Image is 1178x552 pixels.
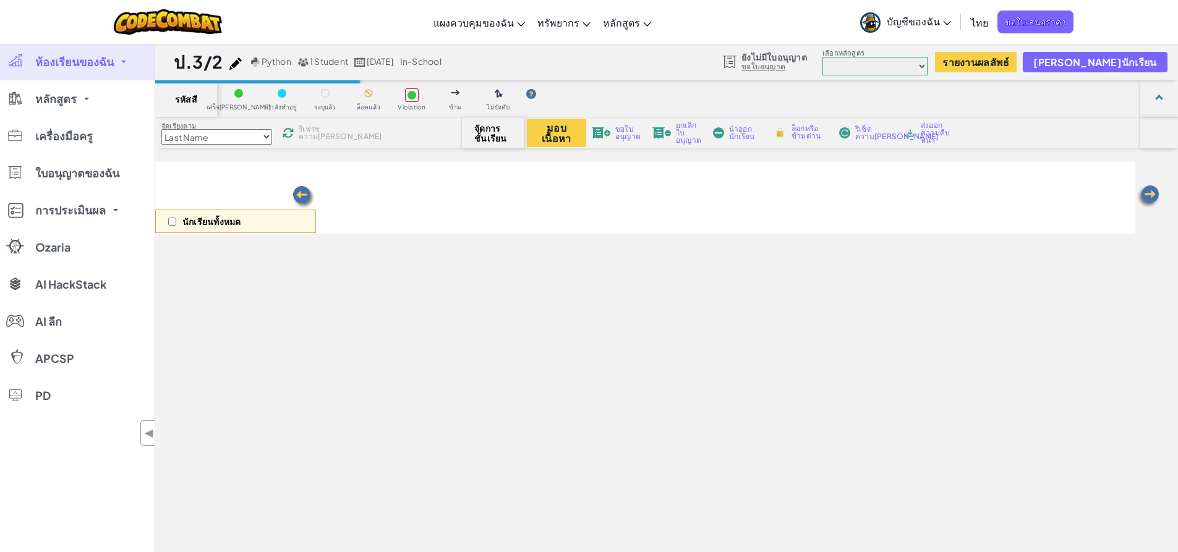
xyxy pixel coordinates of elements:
span: AI ลีก [35,316,62,327]
span: นำออกนักเรียน [729,125,762,140]
span: กำลังทำอยู่ [267,104,297,111]
span: ห้องเรียนของฉัน [35,56,114,67]
img: CodeCombat logo [114,9,222,35]
span: การประเมินผล [35,205,106,216]
img: IconHint.svg [526,89,536,99]
span: [PERSON_NAME]นักเรียน [1033,57,1156,67]
a: หลักสูตร [597,6,657,39]
a: แผงควบคุมของฉัน [427,6,531,39]
span: ทรัพยากร [537,16,579,29]
span: ไม่บังคับ [487,104,510,111]
label: เลือกหลักสูตร [822,48,928,58]
a: บัญชีของฉัน [854,2,957,41]
span: ข้าม [449,104,462,111]
img: IconLicenseRevoke.svg [652,127,671,138]
a: ขอใบอนุญาต [741,62,807,72]
span: รหัสสี [175,94,197,104]
label: จัดเรียงตาม [161,121,272,131]
h1: ป.3/2 [174,50,223,74]
img: IconLock.svg [774,127,787,138]
span: หลักสูตร [603,16,640,29]
img: IconRemoveStudents.svg [713,127,724,138]
img: Arrow_Left.png [291,185,316,210]
img: IconReload.svg [281,125,296,140]
span: แผงควบคุมของฉัน [433,16,514,29]
img: MultipleUsers.png [297,57,309,67]
span: Ozaria [35,242,70,253]
span: ส่งออกความคืบหน้า [921,122,954,144]
span: ล็อคแล้ว [357,104,380,111]
span: เครื่องมือครู [35,130,93,142]
span: [DATE] [367,56,393,67]
span: Python [262,56,291,67]
span: ◀ [144,424,155,442]
div: in-school [400,56,442,67]
span: AI HackStack [35,279,106,290]
button: [PERSON_NAME]นักเรียน [1023,52,1167,72]
span: Violation [398,104,425,111]
span: ไทย [971,16,988,29]
span: ขอใบอนุญาต [615,125,641,140]
img: IconSkippedLevel.svg [451,90,460,95]
span: ยกเลิกใบอนุญาต [676,122,702,144]
span: รีเฟรชความ[PERSON_NAME] [299,125,382,140]
a: ทรัพยากร [531,6,597,39]
img: IconLicenseApply.svg [592,127,610,138]
a: ขอใบเสนอราคา [997,11,1073,33]
img: IconArchive.svg [905,127,916,138]
img: iconPencil.svg [229,57,242,70]
img: python.png [251,57,260,67]
span: เสร็จ[PERSON_NAME] [207,104,271,111]
img: IconReset.svg [839,127,850,138]
span: บัญชีของฉัน [887,15,951,28]
a: ไทย [965,6,994,39]
img: avatar [860,12,881,33]
span: ใบอนุญาตของฉัน [35,168,119,179]
button: มอบเนื้อหา [527,119,586,147]
img: Arrow_Left.png [1136,184,1161,209]
span: จัดการชั้นเรียน [474,123,511,143]
span: ระบุแล้ว [314,104,336,111]
img: calendar.svg [354,57,365,67]
p: นักเรียนทั้งหมด [182,216,241,226]
span: รีเซ็ตความ[PERSON_NAME] [855,125,939,140]
img: IconOptionalLevel.svg [495,89,503,99]
span: ล็อกหรือข้ามด่าน [792,125,828,140]
span: หลักสูตร [35,93,77,104]
button: รายงานผลลัพธ์ [935,52,1017,72]
span: ยังไม่มีใบอนุญาต [741,52,807,62]
span: 1 Student [310,56,348,67]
